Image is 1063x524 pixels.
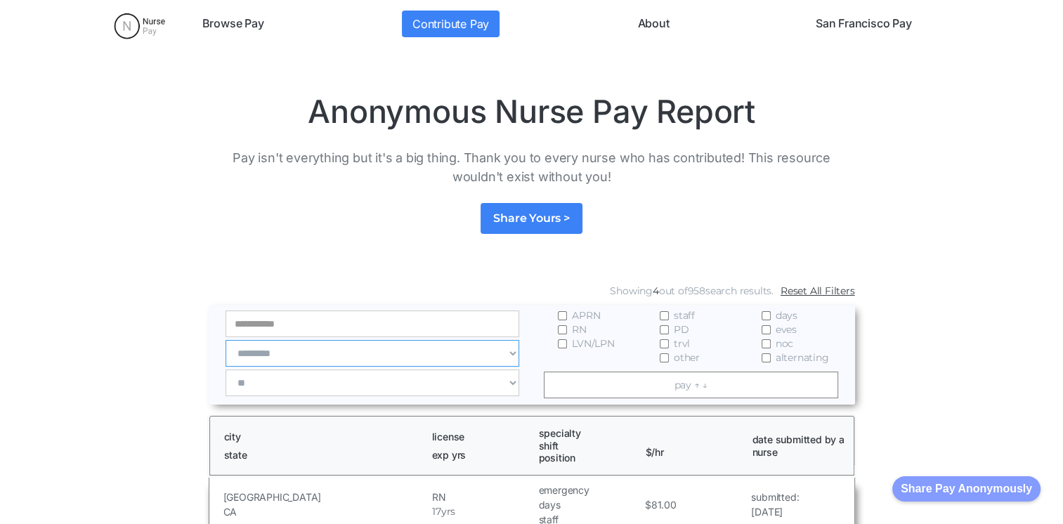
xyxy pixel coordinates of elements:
a: Reset All Filters [781,284,855,298]
span: noc [776,336,793,351]
h5: days [538,497,641,512]
span: 4 [653,284,659,297]
span: eves [776,322,797,336]
a: submitted:[DATE] [751,490,799,519]
h5: [DATE] [751,504,799,519]
h1: $/hr [646,433,740,458]
span: RN [572,322,587,336]
span: PD [674,322,689,336]
input: alternating [762,353,771,362]
span: 958 [687,284,705,297]
input: trvl [660,339,669,348]
h5: CA [223,504,429,519]
h1: license [432,431,526,443]
h5: emergency [538,483,641,497]
form: Email Form [209,280,855,405]
input: PD [660,325,669,334]
a: Contribute Pay [402,11,500,37]
p: Pay isn't everything but it's a big thing. Thank you to every nurse who has contributed! This res... [209,148,855,186]
a: pay ↑ ↓ [544,372,838,398]
h5: 17 [432,504,441,519]
h5: $ [645,497,651,512]
h5: 81.00 [651,497,677,512]
a: About [632,11,674,37]
input: APRN [558,311,567,320]
h1: shift [539,440,633,452]
span: alternating [776,351,829,365]
a: San Francisco Pay [810,11,918,37]
h1: position [539,452,633,464]
a: Browse Pay [197,11,270,37]
h5: RN [432,490,535,504]
input: noc [762,339,771,348]
input: eves [762,325,771,334]
span: LVN/LPN [572,336,615,351]
button: Share Pay Anonymously [892,476,1041,502]
h5: submitted: [751,490,799,504]
h5: yrs [441,504,455,519]
span: other [674,351,700,365]
span: days [776,308,797,322]
a: Share Yours > [481,203,582,234]
h1: date submitted by a nurse [752,433,847,458]
input: other [660,353,669,362]
span: staff [674,308,695,322]
span: APRN [572,308,600,322]
input: LVN/LPN [558,339,567,348]
span: trvl [674,336,690,351]
h1: city [224,431,419,443]
h1: specialty [539,427,633,440]
h1: exp yrs [432,449,526,461]
h5: [GEOGRAPHIC_DATA] [223,490,429,504]
h1: state [224,449,419,461]
input: days [762,311,771,320]
div: Showing out of search results. [610,284,774,298]
input: RN [558,325,567,334]
h1: Anonymous Nurse Pay Report [209,92,855,131]
input: staff [660,311,669,320]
